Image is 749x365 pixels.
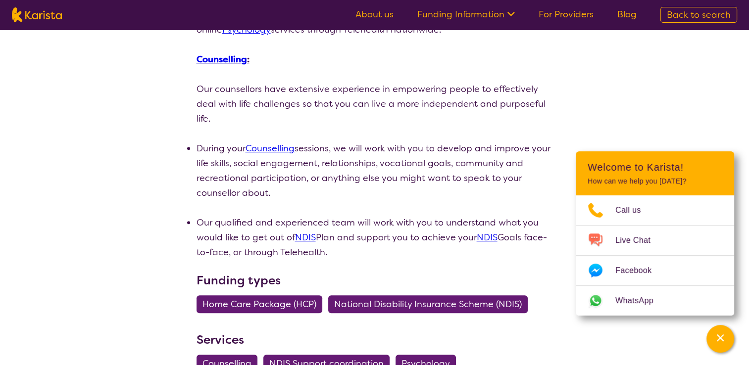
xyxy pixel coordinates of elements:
span: National Disability Insurance Scheme (NDIS) [334,295,522,313]
h3: Funding types [197,272,553,289]
a: About us [355,8,394,20]
a: National Disability Insurance Scheme (NDIS) [328,298,534,310]
h2: Welcome to Karista! [588,161,722,173]
div: Channel Menu [576,151,734,316]
span: Live Chat [615,233,662,248]
a: Blog [617,8,637,20]
img: Karista logo [12,7,62,22]
span: WhatsApp [615,293,665,308]
a: Funding Information [417,8,515,20]
li: During your sessions, we will work with you to develop and improve your life skills, social engag... [197,141,553,200]
a: Counselling [246,142,295,154]
h3: Services [197,331,553,349]
button: Channel Menu [706,325,734,353]
a: Web link opens in a new tab. [576,286,734,316]
u: : [197,53,250,65]
span: Back to search [667,9,731,21]
a: Back to search [660,7,737,23]
a: Home Care Package (HCP) [197,298,328,310]
span: Facebook [615,263,663,278]
a: Counselling [197,53,247,65]
a: Psychology [222,24,271,36]
p: Our counsellors have extensive experience in empowering people to effectively deal with life chal... [197,82,553,126]
li: Our qualified and experienced team will work with you to understand what you would like to get ou... [197,215,553,260]
a: For Providers [539,8,594,20]
span: Home Care Package (HCP) [202,295,316,313]
a: NDIS [477,231,498,243]
p: How can we help you [DATE]? [588,177,722,185]
ul: Choose channel [576,195,734,316]
a: NDIS [295,231,316,243]
span: Call us [615,203,653,218]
